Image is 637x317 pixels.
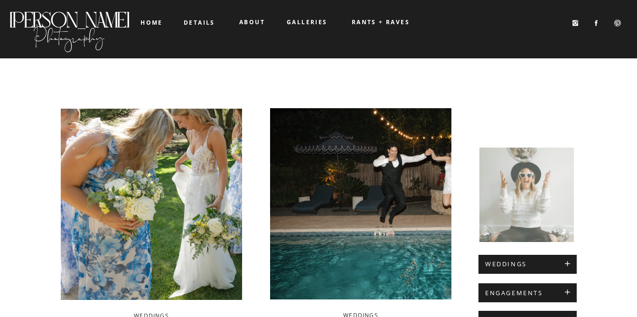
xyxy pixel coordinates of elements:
a: [PERSON_NAME] [8,8,130,23]
b: details [184,19,215,27]
a: RANTS + RAVES [343,19,419,26]
b: RANTS + RAVES [352,18,410,26]
a: details [184,19,211,25]
a: Texas Hill Country Wedding at Park 31 | Kendelle & Mathew’s Elegant Celebration [61,109,242,300]
a: Bella & Cristian’s Intimate Wedding at Sophie’s Gasthaus [270,108,451,299]
a: Photography [8,19,130,50]
a: galleries [287,19,326,26]
b: about [239,18,265,26]
b: home [141,19,163,27]
a: home [141,19,163,26]
a: WEDDINGS [485,261,570,268]
b: galleries [287,18,328,26]
a: ENGAGEMENTS [485,289,570,297]
a: about [239,19,264,26]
